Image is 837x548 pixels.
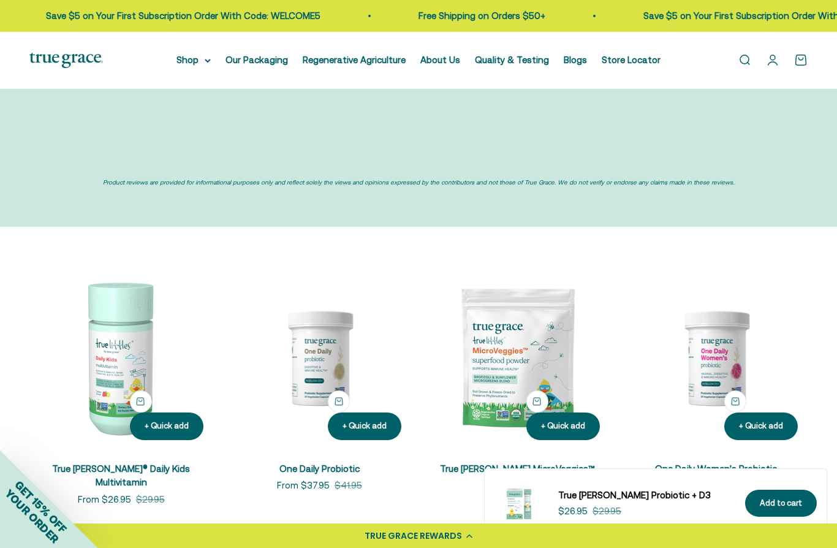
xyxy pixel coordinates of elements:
sale-price: $26.95 [558,504,588,519]
p: Save $5 on Your First Subscription Order With Code: WELCOME5 [46,9,320,23]
button: + Quick add [724,413,798,440]
a: About Us [420,55,460,65]
button: + Quick add [328,390,350,413]
compare-at-price: $29.95 [136,492,165,507]
sale-price: From $37.95 [277,478,330,493]
compare-at-price: $41.95 [335,478,362,493]
div: + Quick add [541,420,585,433]
em: Product reviews are provided for informational purposes only and reflect solely the views and opi... [103,179,734,186]
div: + Quick add [343,420,387,433]
img: True Littles® Daily Kids Multivitamin [29,266,213,450]
button: Add to cart [745,490,817,517]
a: Free Shipping on Orders $50+ [418,10,545,21]
a: Store Locator [602,55,661,65]
button: + Quick add [724,390,746,413]
img: Daily Probiotic for Women's Vaginal, Digestive, and Immune Support* - 90 Billion CFU at time of m... [624,266,808,450]
summary: Shop [176,53,211,67]
a: Quality & Testing [475,55,549,65]
a: True [PERSON_NAME] Probiotic + D3 [558,488,730,503]
div: TRUE GRACE REWARDS [365,530,462,542]
sale-price: From $26.95 [78,492,131,507]
img: Vitamin D is essential for your little one’s development and immune health, and it can be tricky ... [494,479,543,528]
div: + Quick add [739,420,783,433]
a: True [PERSON_NAME]® Daily Kids Multivitamin [52,463,190,488]
button: + Quick add [130,390,152,413]
span: GET 15% OFF [12,478,69,535]
a: Regenerative Agriculture [303,55,406,65]
img: Daily Probiotic forDigestive and Immune Support:* - 90 Billion CFU at time of manufacturing (30 B... [228,266,412,450]
div: Add to cart [760,497,802,510]
a: Blogs [564,55,587,65]
div: + Quick add [145,420,189,433]
button: + Quick add [328,413,401,440]
a: One Daily Women's Probiotic [655,463,777,474]
img: Kids Daily Superfood for Immune Health* Easy way for kids to get more greens in their diet Regene... [426,266,610,450]
compare-at-price: $29.95 [593,504,621,519]
button: + Quick add [526,390,548,413]
a: Our Packaging [225,55,288,65]
a: True [PERSON_NAME] MicroVeggies™ [440,463,595,474]
a: One Daily Probiotic [279,463,360,474]
button: + Quick add [130,413,203,440]
span: YOUR ORDER [2,487,61,546]
button: + Quick add [526,413,600,440]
